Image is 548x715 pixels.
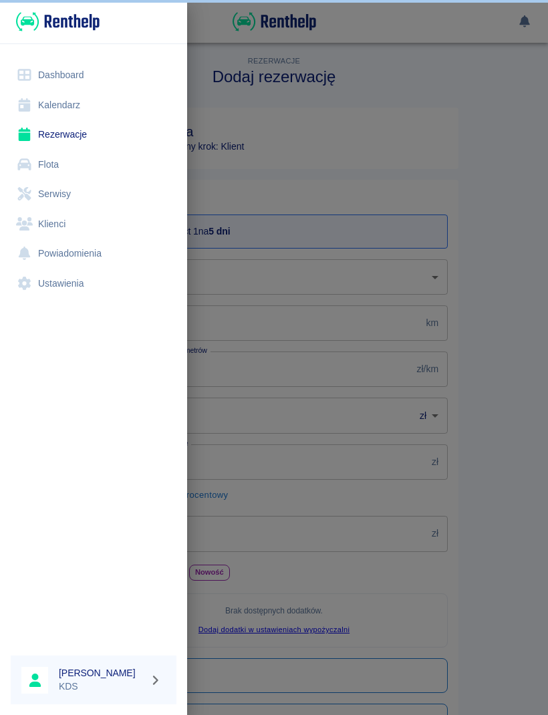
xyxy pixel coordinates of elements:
a: Kalendarz [11,90,176,120]
a: Flota [11,150,176,180]
a: Serwisy [11,179,176,209]
img: Renthelp logo [16,11,100,33]
a: Powiadomienia [11,239,176,269]
a: Rezerwacje [11,120,176,150]
a: Dashboard [11,60,176,90]
a: Ustawienia [11,269,176,299]
h6: [PERSON_NAME] [59,666,144,680]
a: Renthelp logo [11,11,100,33]
p: KDS [59,680,144,694]
a: Klienci [11,209,176,239]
